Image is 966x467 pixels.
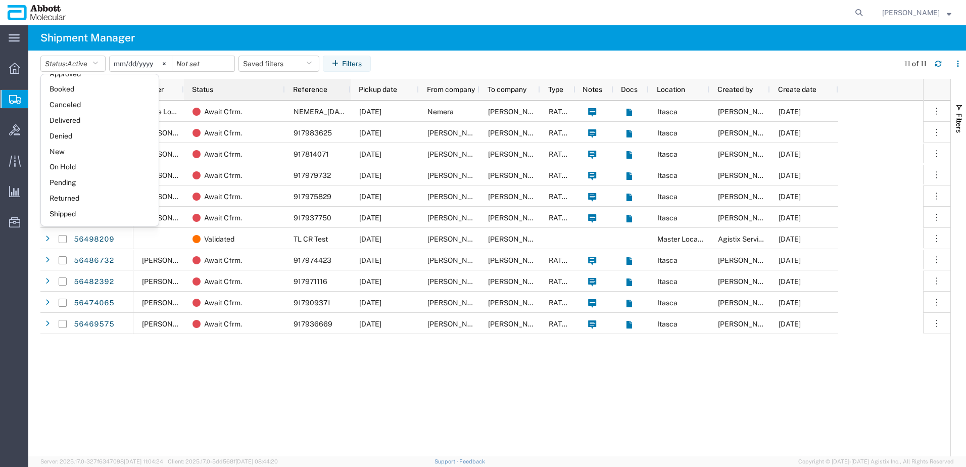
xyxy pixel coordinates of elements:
[459,458,485,464] a: Feedback
[294,256,331,264] span: 917974423
[294,129,332,137] span: 917983625
[359,320,381,328] span: 08/12/2025
[204,186,242,207] span: Await Cfrm.
[41,144,159,160] span: New
[427,171,531,179] span: Abbott Molecular Inc
[488,108,580,116] span: Abbott Molecular
[955,113,963,133] span: Filters
[238,56,319,72] button: Saved filters
[718,320,776,328] span: Raza Khan
[882,7,940,18] span: Jamie Lee
[583,85,602,94] span: Notes
[294,214,331,222] span: 917937750
[779,214,801,222] span: 08/14/2025
[717,85,753,94] span: Created by
[718,108,776,116] span: Raza Khan
[294,320,332,328] span: 917936669
[294,235,328,243] span: TL CR Test
[657,277,678,286] span: Itasca
[73,295,115,311] a: 56474065
[779,256,801,264] span: 08/13/2025
[657,235,710,243] span: Master Location
[41,113,159,128] span: Delivered
[549,193,571,201] span: RATED
[124,458,163,464] span: [DATE] 11:04:24
[142,277,273,286] span: JAS Forwarding Worldwide
[41,97,159,113] span: Canceled
[427,108,454,116] span: Nemera
[427,129,531,137] span: Abbott Molecular Inc
[718,129,776,137] span: Raza Khan
[359,171,381,179] span: 08/15/2025
[427,277,531,286] span: Abbott Molecular Inc
[73,316,115,333] a: 56469575
[41,159,159,175] span: On Hold
[110,56,172,71] input: Not set
[427,320,531,328] span: Abbott Molecular Inc
[549,299,571,307] span: RATED
[904,59,927,69] div: 11 of 11
[778,85,816,94] span: Create date
[204,271,242,292] span: Await Cfrm.
[488,256,622,264] span: ABBOTT DIAGNOSTICS GMBH2
[73,274,115,290] a: 56482392
[294,193,331,201] span: 917975829
[192,85,213,94] span: Status
[779,193,801,201] span: 08/15/2025
[204,228,234,250] span: Validated
[427,299,531,307] span: Abbott Molecular Inc
[427,214,531,222] span: Abbott Molecular Inc
[204,144,242,165] span: Await Cfrm.
[779,171,801,179] span: 08/15/2025
[434,458,460,464] a: Support
[294,299,330,307] span: 917909371
[204,250,242,271] span: Await Cfrm.
[549,108,571,116] span: RATED
[41,191,159,206] span: Returned
[359,256,381,264] span: 08/13/2025
[549,214,571,222] span: RATED
[657,256,678,264] span: Itasca
[621,85,638,94] span: Docs
[488,85,526,94] span: To company
[427,193,531,201] span: Abbott Molecular Inc
[798,457,954,466] span: Copyright © [DATE]-[DATE] Agistix Inc., All Rights Reserved
[142,256,273,264] span: JAS Forwarding Worldwide
[657,193,678,201] span: Itasca
[549,171,571,179] span: RATED
[427,85,475,94] span: From company
[779,277,801,286] span: 08/13/2025
[657,214,678,222] span: Itasca
[488,129,622,137] span: ABBOTT DIAGNOSTICS GMBH2
[657,150,678,158] span: Itasca
[657,129,678,137] span: Itasca
[548,85,563,94] span: Type
[718,235,770,243] span: Agistix Services
[549,256,571,264] span: RATED
[41,81,159,97] span: Booked
[73,231,115,248] a: 56498209
[142,108,192,116] span: Grane Logistics
[488,150,622,158] span: ABBOTT DIAGNOSTICS GMBH2
[204,207,242,228] span: Await Cfrm.
[359,108,381,116] span: 08/21/2025
[359,235,381,243] span: 08/15/2025
[488,171,622,179] span: ABBOTT DIAGNOSTICS GMBH2
[204,101,242,122] span: Await Cfrm.
[427,150,531,158] span: Abbott Molecular Inc
[359,214,381,222] span: 08/14/2025
[718,256,776,264] span: Raza Khan
[488,193,622,201] span: ABBOTT DIAGNOSTICS GMBH2
[488,214,622,222] span: ABBOTT DIAGNOSTICS GMBH2
[657,85,685,94] span: Location
[549,320,571,328] span: RATED
[718,150,776,158] span: Raza Khan
[549,150,571,158] span: RATED
[294,171,331,179] span: 917979732
[488,277,622,286] span: ABBOTT DIAGNOSTICS GMBH2
[323,56,371,72] button: Filters
[7,5,66,20] img: logo
[657,299,678,307] span: Itasca
[488,299,622,307] span: ABBOTT DIAGNOSTICS GMBH2
[718,193,776,201] span: Raza Khan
